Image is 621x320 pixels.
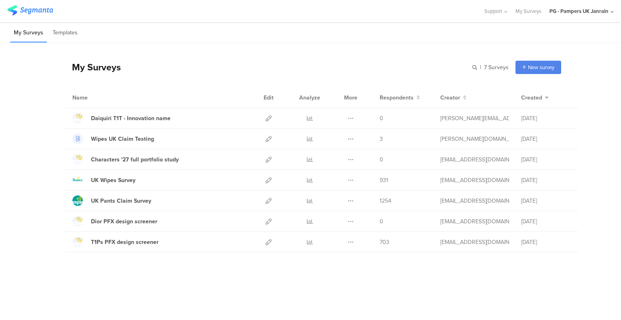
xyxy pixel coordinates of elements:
[440,238,509,246] div: richi.a@pg.com
[380,93,420,102] button: Respondents
[72,154,179,165] a: Characters '27 full portfolio study
[521,217,570,226] div: [DATE]
[479,63,482,72] span: |
[521,114,570,123] div: [DATE]
[521,197,570,205] div: [DATE]
[72,237,158,247] a: T1Ps PFX design screener
[72,216,157,227] a: Dior PFX design screener
[380,217,383,226] span: 0
[380,93,414,102] span: Respondents
[521,135,570,143] div: [DATE]
[380,155,383,164] span: 0
[484,7,502,15] span: Support
[91,217,157,226] div: Dior PFX design screener
[72,113,171,123] a: Daiquiri T1T - Innovation name
[91,114,171,123] div: Daiquiri T1T - Innovation name
[440,176,509,184] div: erisekinci.n@pg.com
[380,197,391,205] span: 1254
[91,155,179,164] div: Characters '27 full portfolio study
[342,87,359,108] div: More
[440,197,509,205] div: burcak.b.1@pg.com
[7,5,53,15] img: segmanta logo
[521,176,570,184] div: [DATE]
[521,155,570,164] div: [DATE]
[72,175,135,185] a: UK Wipes Survey
[521,238,570,246] div: [DATE]
[380,135,383,143] span: 3
[380,176,388,184] span: 931
[484,63,509,72] span: 7 Surveys
[440,93,467,102] button: Creator
[549,7,608,15] div: PG - Pampers UK Janrain
[91,135,154,143] div: Wipes UK Claim Testing
[91,176,135,184] div: UK Wipes Survey
[440,155,509,164] div: richi.a@pg.com
[49,23,81,42] li: Templates
[528,64,554,71] span: New survey
[440,93,460,102] span: Creator
[72,93,121,102] div: Name
[72,195,151,206] a: UK Pants Claim Survey
[91,238,158,246] div: T1Ps PFX design screener
[440,114,509,123] div: laporta.a@pg.com
[380,238,389,246] span: 703
[72,134,154,144] a: Wipes UK Claim Testing
[440,135,509,143] div: chandak.am@pg.com
[260,87,277,108] div: Edit
[380,114,383,123] span: 0
[521,93,542,102] span: Created
[10,23,47,42] li: My Surveys
[521,93,549,102] button: Created
[440,217,509,226] div: zavanella.e@pg.com
[298,87,322,108] div: Analyze
[91,197,151,205] div: UK Pants Claim Survey
[64,60,121,74] div: My Surveys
